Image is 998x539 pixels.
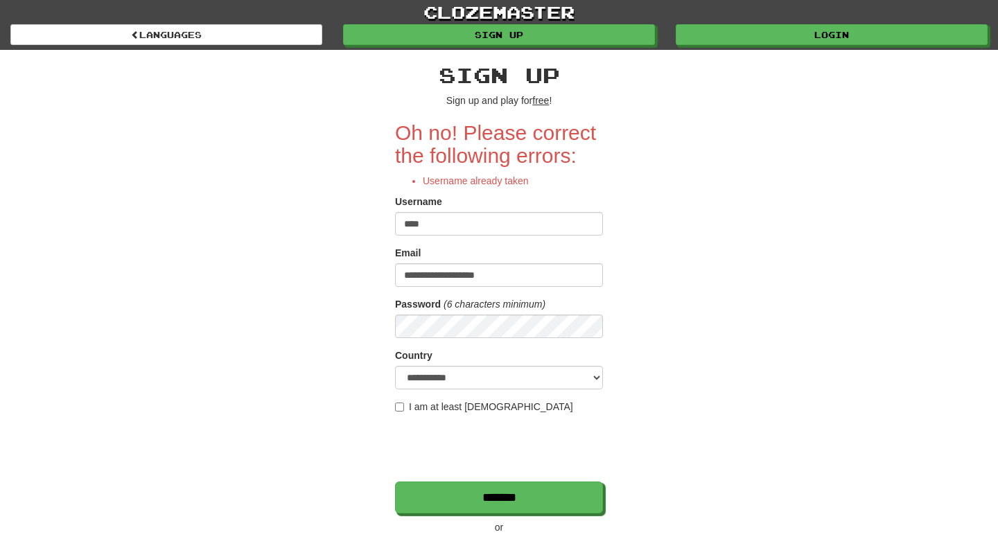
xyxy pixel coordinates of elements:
[444,299,545,310] em: (6 characters minimum)
[532,95,549,106] u: free
[395,94,603,107] p: Sign up and play for !
[395,403,404,412] input: I am at least [DEMOGRAPHIC_DATA]
[423,174,603,188] li: Username already taken
[395,195,442,209] label: Username
[395,400,573,414] label: I am at least [DEMOGRAPHIC_DATA]
[395,246,421,260] label: Email
[395,64,603,87] h2: Sign up
[343,24,655,45] a: Sign up
[395,421,606,475] iframe: reCAPTCHA
[395,297,441,311] label: Password
[395,348,432,362] label: Country
[10,24,322,45] a: Languages
[395,520,603,534] p: or
[676,24,988,45] a: Login
[395,121,603,167] h2: Oh no! Please correct the following errors:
